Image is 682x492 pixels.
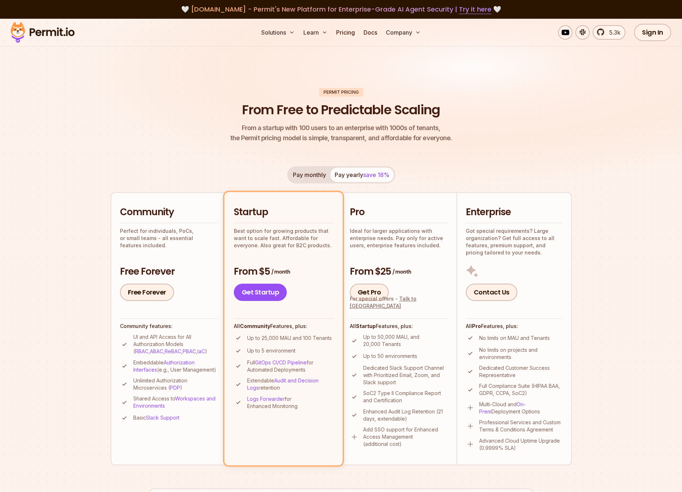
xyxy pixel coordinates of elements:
p: Best option for growing products that want to scale fast. Affordable for everyone. Also great for... [234,227,333,249]
p: Ideal for larger applications with enterprise needs. Pay only for active users, enterprise featur... [350,227,448,249]
button: Company [383,25,424,40]
h3: From $5 [234,265,333,278]
strong: Pro [472,323,481,329]
div: 🤍 🤍 [17,4,665,14]
strong: Startup [356,323,376,329]
button: Solutions [258,25,298,40]
p: Multi-Cloud and Deployment Options [479,401,562,415]
p: Dedicated Slack Support Channel with Prioritized Email, Zoom, and Slack support [363,364,448,386]
a: On-Prem [479,401,526,415]
p: No limits on projects and environments [479,346,562,361]
a: Get Pro [350,284,389,301]
h1: From Free to Predictable Scaling [242,101,440,119]
a: ABAC [150,348,163,354]
strong: Community [240,323,270,329]
a: RBAC [135,348,148,354]
p: SoC2 Type II Compliance Report and Certification [363,390,448,404]
p: UI and API Access for All Authorization Models ( , , , , ) [133,333,217,355]
h4: All Features, plus: [350,323,448,330]
p: Enhanced Audit Log Retention (21 days, extendable) [363,408,448,422]
h2: Community [120,206,217,219]
p: Shared Access to [133,395,217,409]
p: Full for Automated Deployments [247,359,333,373]
h2: Enterprise [466,206,562,219]
div: Permit Pricing [319,88,363,97]
a: PBAC [183,348,196,354]
h2: Startup [234,206,333,219]
a: GitOps CI/CD Pipeline [255,359,307,365]
p: Up to 25,000 MAU and 100 Tenants [247,334,332,342]
span: / month [271,268,290,275]
p: Got special requirements? Large organization? Get full access to all features, premium support, a... [466,227,562,256]
h4: All Features, plus: [466,323,562,330]
img: Permit logo [7,20,78,45]
p: Full Compliance Suite (HIPAA BAA, GDPR, CCPA, SoC2) [479,382,562,397]
p: Unlimited Authorization Microservices ( ) [133,377,217,391]
a: Slack Support [146,415,179,421]
a: ReBAC [165,348,181,354]
p: Up to 5 environment [247,347,295,354]
span: From a startup with 100 users to an enterprise with 1000s of tenants, [230,123,452,133]
span: [DOMAIN_NAME] - Permit's New Platform for Enterprise-Grade AI Agent Security | [191,5,491,14]
p: the Permit pricing model is simple, transparent, and affordable for everyone. [230,123,452,143]
a: Authorization Interfaces [133,359,195,373]
button: Learn [300,25,330,40]
p: Add SSO support for Enhanced Access Management (additional cost) [363,426,448,448]
button: Pay monthly [289,168,330,182]
p: Dedicated Customer Success Representative [479,364,562,379]
a: Pricing [333,25,358,40]
p: No limits on MAU and Tenants [479,334,550,342]
p: Perfect for individuals, PoCs, or small teams - all essential features included. [120,227,217,249]
a: Get Startup [234,284,287,301]
a: IaC [197,348,205,354]
p: Advanced Cloud Uptime Upgrade (0.9999% SLA) [479,437,562,452]
span: / month [392,268,411,275]
div: For special offers - [350,295,448,310]
a: Docs [361,25,380,40]
p: for Enhanced Monitoring [247,395,333,410]
a: Sign In [634,24,671,41]
span: 5.3k [605,28,620,37]
a: PDP [170,385,180,391]
p: Extendable retention [247,377,333,391]
a: Free Forever [120,284,174,301]
a: Contact Us [466,284,517,301]
h2: Pro [350,206,448,219]
p: Professional Services and Custom Terms & Conditions Agreement [479,419,562,433]
h3: Free Forever [120,265,217,278]
p: Up to 50 environments [363,353,417,360]
p: Up to 50,000 MAU, and 20,000 Tenants [363,333,448,348]
h3: From $25 [350,265,448,278]
a: Audit and Decision Logs [247,377,318,391]
p: Basic [133,414,179,421]
a: Try it here [459,5,491,14]
p: Embeddable (e.g., User Management) [133,359,217,373]
a: 5.3k [593,25,625,40]
h4: Community features: [120,323,217,330]
a: Logs Forwarder [247,396,285,402]
h4: All Features, plus: [234,323,333,330]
